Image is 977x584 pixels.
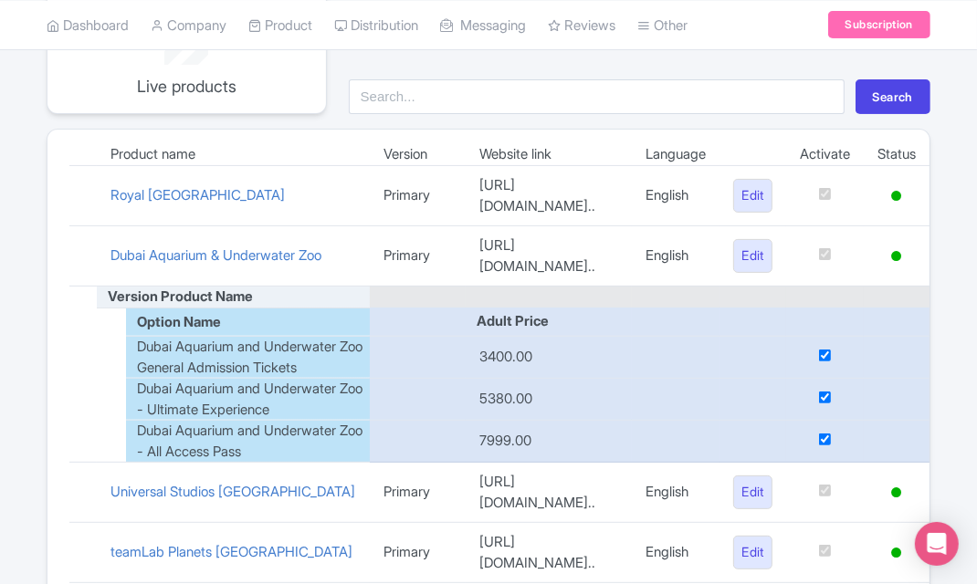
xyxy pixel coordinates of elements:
[137,421,370,462] span: Dubai Aquarium and Underwater Zoo - All Access Pass
[466,336,632,378] td: 3400.00
[97,144,370,166] td: Product name
[632,226,720,287] td: English
[864,144,930,166] td: Status
[110,483,355,500] a: Universal Studios [GEOGRAPHIC_DATA]
[370,166,466,226] td: Primary
[133,74,239,99] p: Live products
[828,11,930,38] a: Subscription
[733,536,772,569] a: Edit
[370,144,466,166] td: Version
[466,420,632,463] td: 7999.00
[466,166,632,226] td: [URL][DOMAIN_NAME]..
[110,246,321,264] a: Dubai Aquarium & Underwater Zoo
[733,179,772,213] a: Edit
[733,239,772,273] a: Edit
[856,79,930,114] button: Search
[126,312,370,333] div: Option Name
[466,378,632,420] td: 5380.00
[733,475,772,509] a: Edit
[915,522,959,566] div: Open Intercom Messenger
[632,166,720,226] td: English
[632,523,720,583] td: English
[632,144,720,166] td: Language
[110,543,352,560] a: teamLab Planets [GEOGRAPHIC_DATA]
[786,144,864,166] td: Activate
[466,312,549,329] span: Adult Price
[370,463,466,523] td: Primary
[370,226,466,287] td: Primary
[349,79,845,114] input: Search...
[97,287,253,305] span: Version Product Name
[110,186,285,203] a: Royal [GEOGRAPHIC_DATA]
[466,523,632,583] td: [URL][DOMAIN_NAME]..
[137,337,370,378] span: Dubai Aquarium and Underwater Zoo General Admission Tickets
[466,144,632,166] td: Website link
[370,523,466,583] td: Primary
[137,379,370,420] span: Dubai Aquarium and Underwater Zoo - Ultimate Experience
[466,226,632,287] td: [URL][DOMAIN_NAME]..
[632,463,720,523] td: English
[466,463,632,523] td: [URL][DOMAIN_NAME]..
